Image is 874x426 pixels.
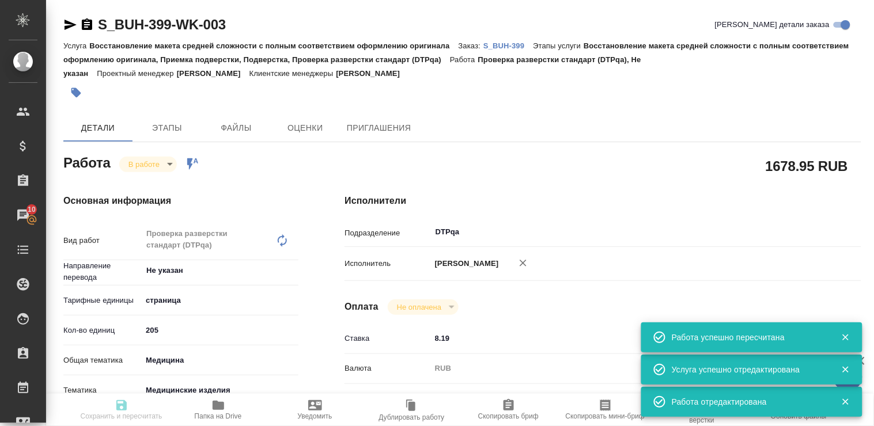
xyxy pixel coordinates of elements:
[278,121,333,135] span: Оценки
[672,396,824,408] div: Работа отредактирована
[534,41,584,50] p: Этапы услуги
[336,69,408,78] p: [PERSON_NAME]
[450,55,478,64] p: Работа
[249,69,336,78] p: Клиентские менеджеры
[63,260,142,283] p: Направление перевода
[715,19,830,31] span: [PERSON_NAME] детали заказа
[81,412,162,420] span: Сохранить и пересчитать
[388,299,459,315] div: В работе
[63,355,142,366] p: Общая тематика
[672,364,824,375] div: Услуга успешно отредактирована
[483,41,533,50] p: S_BUH-399
[672,332,824,343] div: Работа успешно пересчитана
[63,385,142,396] p: Тематика
[267,394,364,426] button: Уведомить
[459,41,483,50] p: Заказ:
[63,18,77,32] button: Скопировать ссылку для ЯМессенджера
[63,325,142,336] p: Кол-во единиц
[834,332,857,343] button: Закрыть
[142,291,298,310] div: страница
[766,156,848,176] h2: 1678.95 RUB
[70,121,126,135] span: Детали
[98,17,226,32] a: S_BUH-399-WK-003
[63,295,142,306] p: Тарифные единицы
[97,69,176,78] p: Проектный менеджер
[834,364,857,375] button: Закрыть
[345,363,430,374] p: Валюта
[478,412,539,420] span: Скопировать бриф
[21,204,43,215] span: 10
[73,394,170,426] button: Сохранить и пересчитать
[379,413,445,421] span: Дублировать работу
[142,381,298,400] div: Медицинские изделия
[170,394,267,426] button: Папка на Drive
[63,151,111,172] h2: Работа
[3,201,43,230] a: 10
[483,40,533,50] a: S_BUH-399
[345,227,430,239] p: Подразделение
[80,18,94,32] button: Скопировать ссылку
[345,258,430,269] p: Исполнитель
[209,121,264,135] span: Файлы
[460,394,557,426] button: Скопировать бриф
[63,194,298,208] h4: Основная информация
[63,235,142,246] p: Вид работ
[119,157,177,172] div: В работе
[139,121,195,135] span: Этапы
[142,351,298,370] div: Медицина
[566,412,645,420] span: Скопировать мини-бриф
[394,302,445,312] button: Не оплачена
[345,333,430,344] p: Ставка
[431,359,818,378] div: RUB
[510,250,536,276] button: Удалить исполнителя
[345,300,379,314] h4: Оплата
[431,258,499,269] p: [PERSON_NAME]
[292,269,294,272] button: Open
[347,121,411,135] span: Приглашения
[364,394,460,426] button: Дублировать работу
[195,412,242,420] span: Папка на Drive
[345,194,861,208] h4: Исполнители
[63,41,89,50] p: Услуга
[812,231,814,233] button: Open
[431,330,818,347] input: ✎ Введи что-нибудь
[63,80,89,105] button: Добавить тэг
[89,41,458,50] p: Восстановление макета средней сложности с полным соответствием оформлению оригинала
[298,412,332,420] span: Уведомить
[834,397,857,407] button: Закрыть
[177,69,249,78] p: [PERSON_NAME]
[125,159,163,169] button: В работе
[557,394,654,426] button: Скопировать мини-бриф
[142,322,298,338] input: ✎ Введи что-нибудь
